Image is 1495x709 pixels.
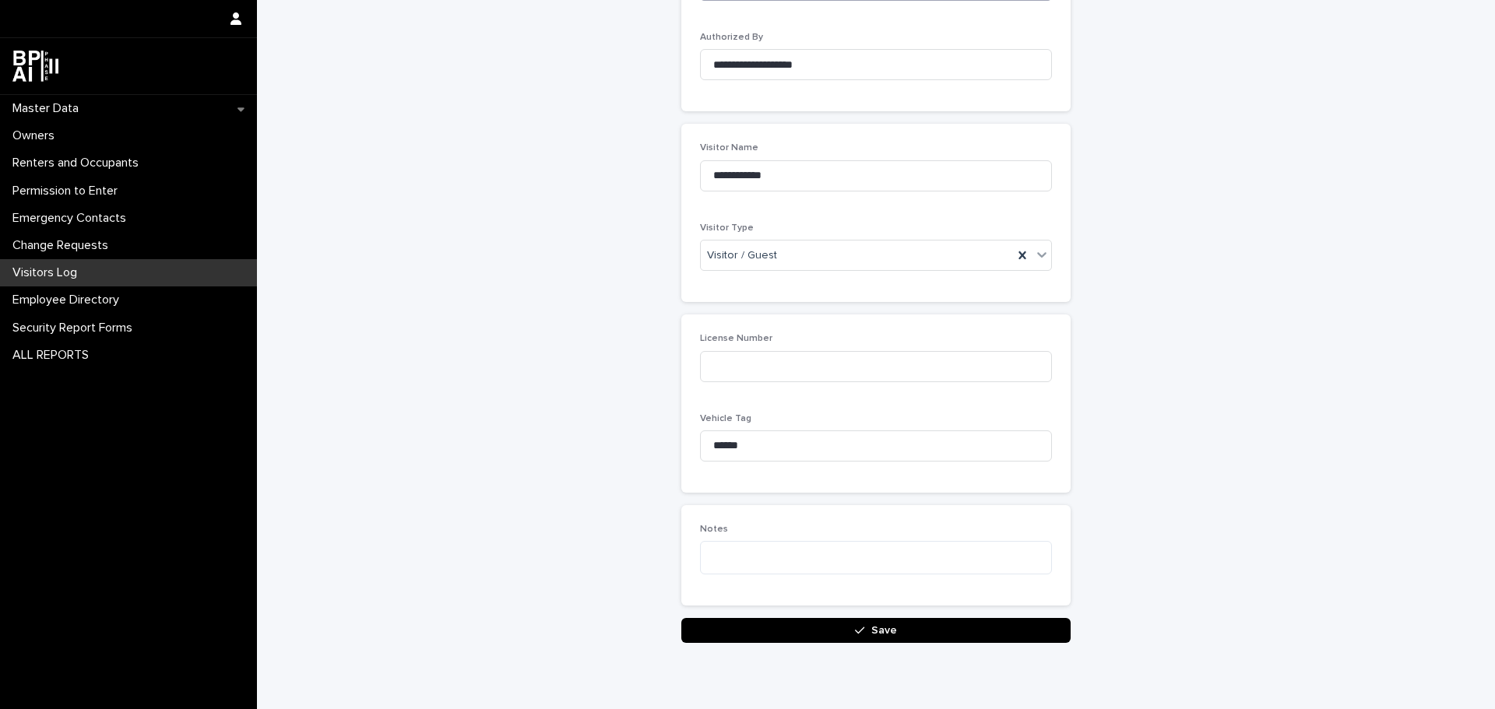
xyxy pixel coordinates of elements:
p: Visitors Log [6,265,90,280]
span: Visitor Type [700,223,754,233]
p: Emergency Contacts [6,211,139,226]
p: Master Data [6,101,91,116]
p: Permission to Enter [6,184,130,198]
p: Owners [6,128,67,143]
img: dwgmcNfxSF6WIOOXiGgu [12,51,58,82]
span: License Number [700,334,772,343]
span: Vehicle Tag [700,414,751,423]
span: Notes [700,525,728,534]
p: Security Report Forms [6,321,145,335]
button: Save [681,618,1071,643]
span: Visitor Name [700,143,758,153]
p: Renters and Occupants [6,156,151,170]
p: ALL REPORTS [6,348,101,363]
span: Visitor / Guest [707,247,777,264]
span: Authorized By [700,33,763,42]
p: Employee Directory [6,293,132,307]
span: Save [871,625,897,636]
p: Change Requests [6,238,121,253]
